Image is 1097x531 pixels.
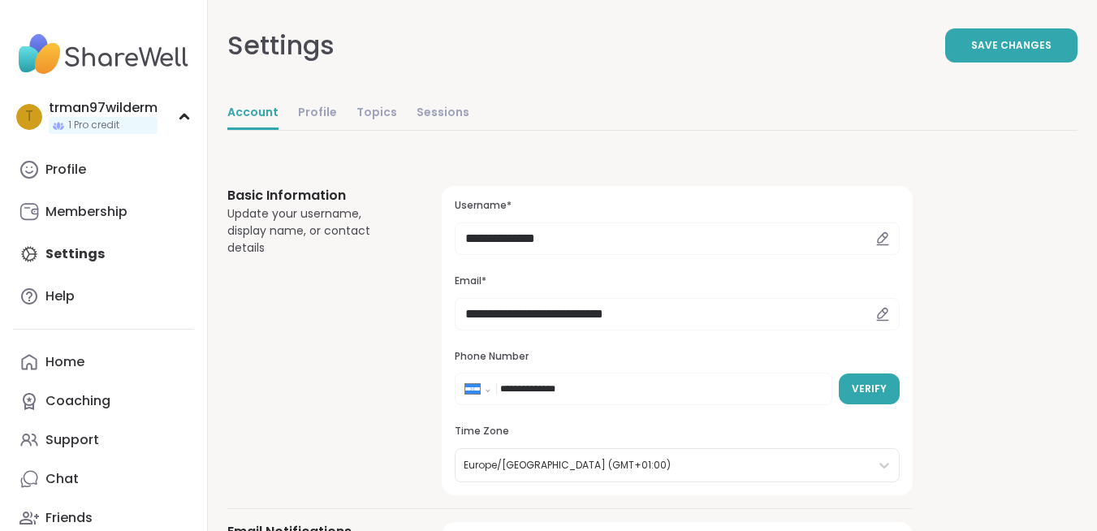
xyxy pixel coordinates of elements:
a: Chat [13,460,194,499]
div: Support [45,431,99,449]
h3: Basic Information [227,186,403,205]
button: Save Changes [945,28,1078,63]
a: Coaching [13,382,194,421]
button: Verify [839,373,900,404]
div: Profile [45,161,86,179]
div: Membership [45,203,127,221]
h3: Time Zone [455,425,900,438]
a: Topics [356,97,397,130]
a: Account [227,97,279,130]
div: Friends [45,509,93,527]
span: 1 Pro credit [68,119,119,132]
span: t [25,106,33,127]
div: Coaching [45,392,110,410]
a: Support [13,421,194,460]
a: Help [13,277,194,316]
h3: Email* [455,274,900,288]
a: Profile [13,150,194,189]
a: Sessions [417,97,469,130]
h3: Phone Number [455,350,900,364]
div: Chat [45,470,79,488]
span: Save Changes [971,38,1052,53]
span: Verify [852,382,887,396]
div: Settings [227,26,335,65]
a: Membership [13,192,194,231]
h3: Username* [455,199,900,213]
a: Profile [298,97,337,130]
div: Home [45,353,84,371]
div: Update your username, display name, or contact details [227,205,403,257]
a: Home [13,343,194,382]
div: trman97wilderm [49,99,158,117]
img: ShareWell Nav Logo [13,26,194,83]
div: Help [45,287,75,305]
